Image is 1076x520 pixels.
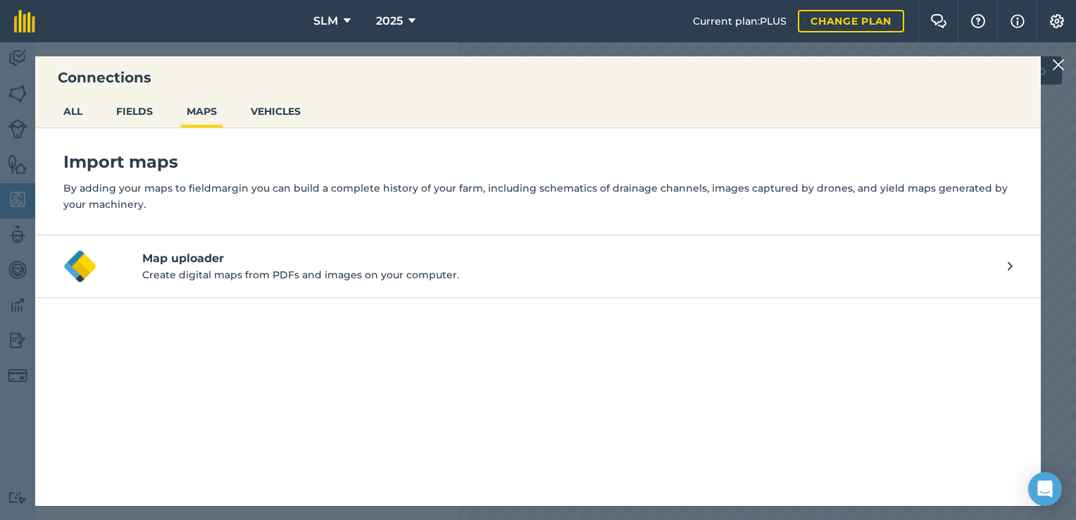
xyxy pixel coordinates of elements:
span: Current plan : PLUS [693,13,787,29]
a: Change plan [798,10,904,32]
img: A question mark icon [970,14,987,28]
span: SLM [313,13,338,30]
button: ALL [58,98,88,125]
button: VEHICLES [245,98,306,125]
span: 2025 [376,13,403,30]
p: By adding your maps to fieldmargin you can build a complete history of your farm, including schem... [63,180,1013,212]
img: Map uploader logo [63,249,97,283]
p: Create digital maps from PDFs and images on your computer. [142,267,1008,283]
img: Two speech bubbles overlapping with the left bubble in the forefront [930,14,947,28]
img: svg+xml;base64,PHN2ZyB4bWxucz0iaHR0cDovL3d3dy53My5vcmcvMjAwMC9zdmciIHdpZHRoPSIyMiIgaGVpZ2h0PSIzMC... [1052,56,1065,73]
h4: Import maps [63,151,1013,173]
h4: Map uploader [142,250,1008,267]
img: A cog icon [1049,14,1065,28]
button: Map uploader logoMap uploaderCreate digital maps from PDFs and images on your computer. [35,235,1041,298]
button: FIELDS [111,98,158,125]
h3: Connections [35,68,1041,87]
img: svg+xml;base64,PHN2ZyB4bWxucz0iaHR0cDovL3d3dy53My5vcmcvMjAwMC9zdmciIHdpZHRoPSIxNyIgaGVpZ2h0PSIxNy... [1011,13,1025,30]
img: fieldmargin Logo [14,10,35,32]
div: Open Intercom Messenger [1028,472,1062,506]
button: MAPS [181,98,223,125]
